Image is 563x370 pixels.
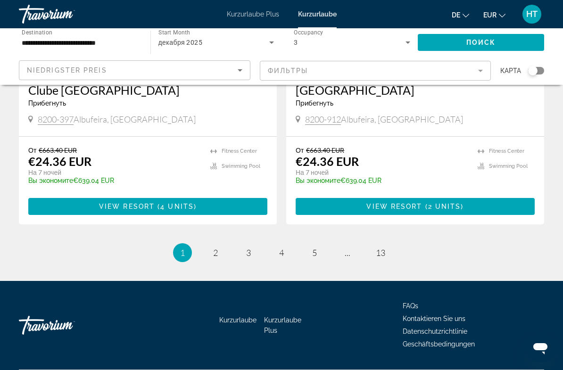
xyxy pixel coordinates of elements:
[19,2,113,26] a: Travorium
[306,146,344,154] span: €663.40 EUR
[28,168,201,177] p: На 7 ночей
[180,247,185,258] span: 1
[160,203,194,210] span: 4 units
[466,39,496,46] span: Поиск
[296,198,535,215] button: View Resort(2 units)
[525,332,555,362] iframe: Schaltfläche zum Öffnen des Messaging-Fensters
[28,177,201,184] p: €639.04 EUR
[452,8,469,22] button: Sprache ändern
[483,11,497,19] font: EUR
[296,168,468,177] p: На 7 ночей
[296,154,359,168] p: €24.36 EUR
[376,247,385,258] span: 13
[222,163,260,169] span: Swimming Pool
[366,203,422,210] span: View Resort
[500,64,521,77] span: карта
[28,99,66,107] span: Прибегнуть
[403,302,418,310] a: FAQs
[403,315,465,322] a: Kontaktieren Sie uns
[489,148,524,154] span: Fitness Center
[520,4,544,24] button: Benutzermenü
[296,177,468,184] p: €639.04 EUR
[418,34,545,51] button: Поиск
[19,243,544,262] nav: Pagination
[279,247,284,258] span: 4
[294,29,323,36] span: Occupancy
[260,60,491,81] button: Filter
[28,177,73,184] span: Вы экономите
[296,146,304,154] span: От
[22,29,52,35] span: Destination
[27,66,107,74] span: Niedrigster Preis
[158,29,190,36] span: Start Month
[296,83,535,97] a: [GEOGRAPHIC_DATA]
[298,10,337,18] a: Kurzurlaube
[158,39,203,46] span: декабря 2025
[213,247,218,258] span: 2
[345,247,350,258] span: ...
[27,65,242,76] mat-select: Sort by
[526,9,538,19] font: HT
[38,114,196,124] span: Albufeira, [GEOGRAPHIC_DATA]
[28,83,267,97] a: Clube [GEOGRAPHIC_DATA]
[155,203,197,210] span: ( )
[28,154,91,168] p: €24.36 EUR
[428,203,461,210] span: 2 units
[489,163,528,169] span: Swimming Pool
[227,10,279,18] a: Kurzurlaube Plus
[39,146,77,154] span: €663.40 EUR
[296,99,333,107] span: Прибегнуть
[305,114,463,124] span: Albufeira, [GEOGRAPHIC_DATA]
[294,39,298,46] span: 3
[452,11,460,19] font: de
[483,8,505,22] button: Währung ändern
[246,247,251,258] span: 3
[219,316,257,324] a: Kurzurlaube
[222,148,257,154] span: Fitness Center
[422,203,464,210] span: ( )
[403,328,467,335] a: Datenschutzrichtlinie
[28,146,36,154] span: От
[99,203,155,210] span: View Resort
[403,340,475,348] a: Geschäftsbedingungen
[312,247,317,258] span: 5
[264,316,301,334] a: Kurzurlaube Plus
[296,177,340,184] span: Вы экономите
[28,198,267,215] button: View Resort(4 units)
[19,311,113,339] a: Travorium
